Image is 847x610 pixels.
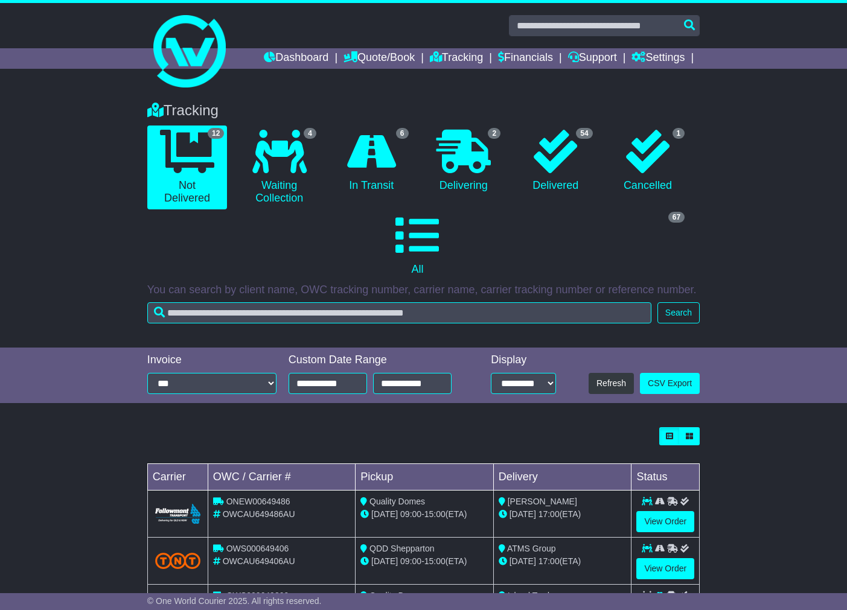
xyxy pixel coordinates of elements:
[147,354,276,367] div: Invoice
[430,48,483,69] a: Tracking
[141,102,706,119] div: Tracking
[589,373,634,394] button: Refresh
[264,48,328,69] a: Dashboard
[223,509,295,519] span: OWCAU649486AU
[147,284,700,297] p: You can search by client name, OWC tracking number, carrier name, carrier tracking number or refe...
[226,591,289,600] span: OWS000649309
[239,125,319,209] a: 4 Waiting Collection
[640,373,700,394] a: CSV Export
[396,128,409,139] span: 6
[424,125,504,197] a: 2 Delivering
[539,509,560,519] span: 17:00
[371,556,398,566] span: [DATE]
[208,128,224,139] span: 12
[400,556,421,566] span: 09:00
[510,556,536,566] span: [DATE]
[147,209,688,281] a: 67 All
[507,544,556,553] span: ATMS Group
[356,463,494,490] td: Pickup
[424,556,446,566] span: 15:00
[608,125,688,197] a: 1 Cancelled
[424,509,446,519] span: 15:00
[369,591,425,600] span: Quality Domes
[576,128,592,139] span: 54
[508,591,557,600] span: Island Trader
[371,509,398,519] span: [DATE]
[226,544,289,553] span: OWS000649406
[226,497,290,506] span: ONEW00649486
[331,125,412,197] a: 6 In Transit
[369,544,434,553] span: QDD Shepparton
[636,558,694,579] a: View Order
[668,212,685,223] span: 67
[657,302,700,323] button: Search
[147,463,208,490] td: Carrier
[155,553,200,569] img: TNT_Domestic.png
[400,509,421,519] span: 09:00
[631,463,700,490] td: Status
[304,128,316,139] span: 4
[491,354,556,367] div: Display
[488,128,500,139] span: 2
[516,125,596,197] a: 54 Delivered
[360,555,488,568] div: - (ETA)
[147,596,322,606] span: © One World Courier 2025. All rights reserved.
[498,48,553,69] a: Financials
[223,556,295,566] span: OWCAU649406AU
[344,48,415,69] a: Quote/Book
[673,128,685,139] span: 1
[510,509,536,519] span: [DATE]
[631,48,685,69] a: Settings
[360,508,488,521] div: - (ETA)
[155,504,200,524] img: Followmont_Transport.png
[568,48,617,69] a: Support
[636,511,694,532] a: View Order
[539,556,560,566] span: 17:00
[369,497,425,506] span: Quality Domes
[208,463,355,490] td: OWC / Carrier #
[493,463,631,490] td: Delivery
[289,354,465,367] div: Custom Date Range
[499,555,627,568] div: (ETA)
[147,125,228,209] a: 12 Not Delivered
[508,497,577,506] span: [PERSON_NAME]
[499,508,627,521] div: (ETA)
